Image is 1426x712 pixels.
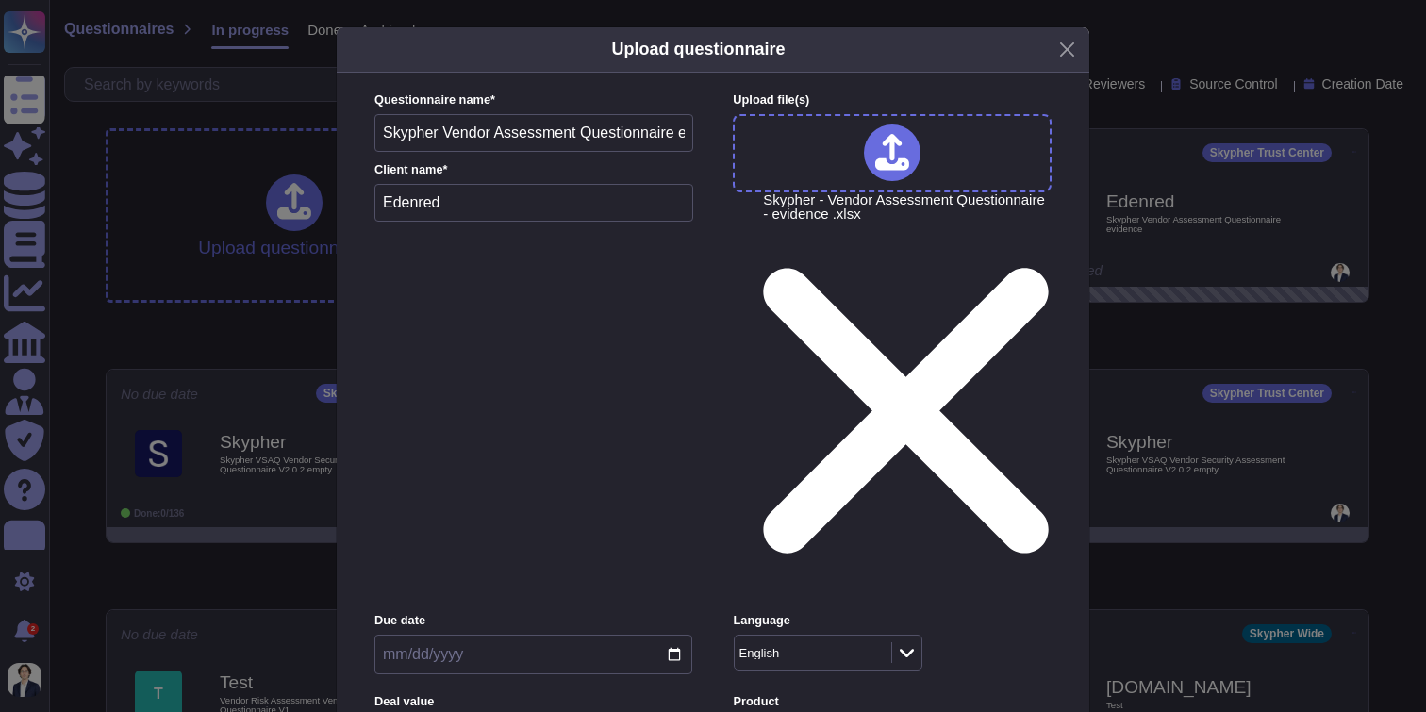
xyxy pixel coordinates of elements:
div: English [739,647,780,659]
label: Questionnaire name [374,94,693,107]
label: Deal value [374,696,692,708]
input: Due date [374,635,692,674]
span: Upload file (s) [733,92,809,107]
label: Due date [374,615,692,627]
label: Language [734,615,1052,627]
label: Client name [374,164,693,176]
button: Close [1053,35,1082,64]
span: Skypher - Vendor Assessment Questionnaire - evidence .xlsx [763,192,1049,601]
label: Product [734,696,1052,708]
input: Enter company name of the client [374,184,693,222]
h5: Upload questionnaire [611,37,785,62]
input: Enter questionnaire name [374,114,693,152]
